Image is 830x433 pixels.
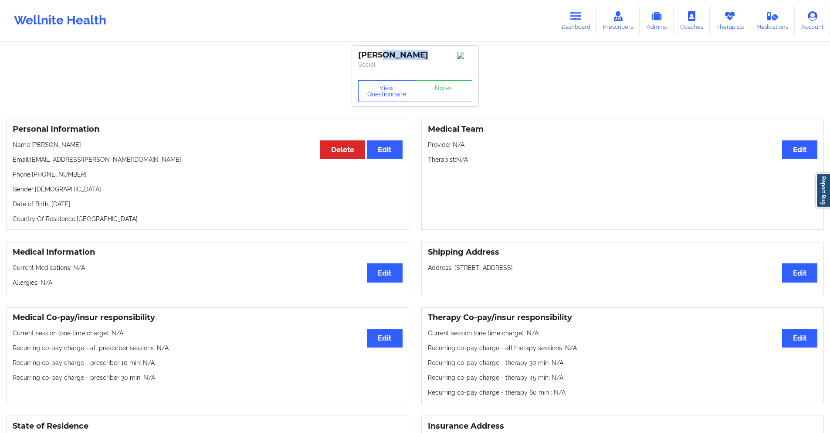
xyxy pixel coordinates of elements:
p: Phone: [PHONE_NUMBER] [13,170,403,179]
p: Email: [EMAIL_ADDRESS][PERSON_NAME][DOMAIN_NAME] [13,155,403,164]
p: Provider: N/A [428,140,818,149]
p: Recurring co-pay charge - therapy 45 min : N/A [428,373,818,382]
p: Recurring co-pay charge - all therapy sessions : N/A [428,344,818,352]
p: Recurring co-pay charge - prescriber 30 min : N/A [13,373,403,382]
a: Admins [640,6,674,35]
button: Edit [782,263,817,282]
h3: State of Residence [13,421,403,431]
a: Account [795,6,830,35]
p: Recurring co-pay charge - therapy 60 min : N/A [428,388,818,397]
button: Edit [367,329,402,348]
h3: Personal Information [13,124,403,134]
a: Prescribers [597,6,640,35]
button: View Questionnaire [358,80,416,102]
a: Notes [415,80,472,102]
h3: Shipping Address [428,247,818,257]
h3: Medical Information [13,247,403,257]
a: Medications [750,6,795,35]
p: Address: [STREET_ADDRESS] [428,263,818,272]
p: Gender: [DEMOGRAPHIC_DATA] [13,185,403,194]
img: Image%2Fplaceholer-image.png [457,52,472,59]
p: Recurring co-pay charge - prescriber 10 min : N/A [13,358,403,367]
p: Allergies: N/A [13,278,403,287]
p: Current session (one time charge): N/A [428,329,818,338]
p: Name: [PERSON_NAME] [13,140,403,149]
button: Delete [320,140,365,159]
h3: Medical Team [428,124,818,134]
p: Country Of Residence: [GEOGRAPHIC_DATA] [13,215,403,223]
a: Therapists [710,6,750,35]
a: Coaches [674,6,710,35]
button: Edit [367,263,402,282]
h3: Insurance Address [428,421,818,431]
button: Edit [782,140,817,159]
p: Social [358,60,472,69]
a: Report Bug [816,173,830,208]
p: Therapist: N/A [428,155,818,164]
div: [PERSON_NAME] [358,50,472,60]
button: Edit [782,329,817,348]
a: Dashboard [555,6,597,35]
h3: Therapy Co-pay/insur responsibility [428,313,818,323]
p: Recurring co-pay charge - all prescriber sessions : N/A [13,344,403,352]
p: Current session (one time charge): N/A [13,329,403,338]
button: Edit [367,140,402,159]
p: Date of Birth: [DATE] [13,200,403,208]
p: Current Medications: N/A [13,263,403,272]
p: Recurring co-pay charge - therapy 30 min : N/A [428,358,818,367]
h3: Medical Co-pay/insur responsibility [13,313,403,323]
